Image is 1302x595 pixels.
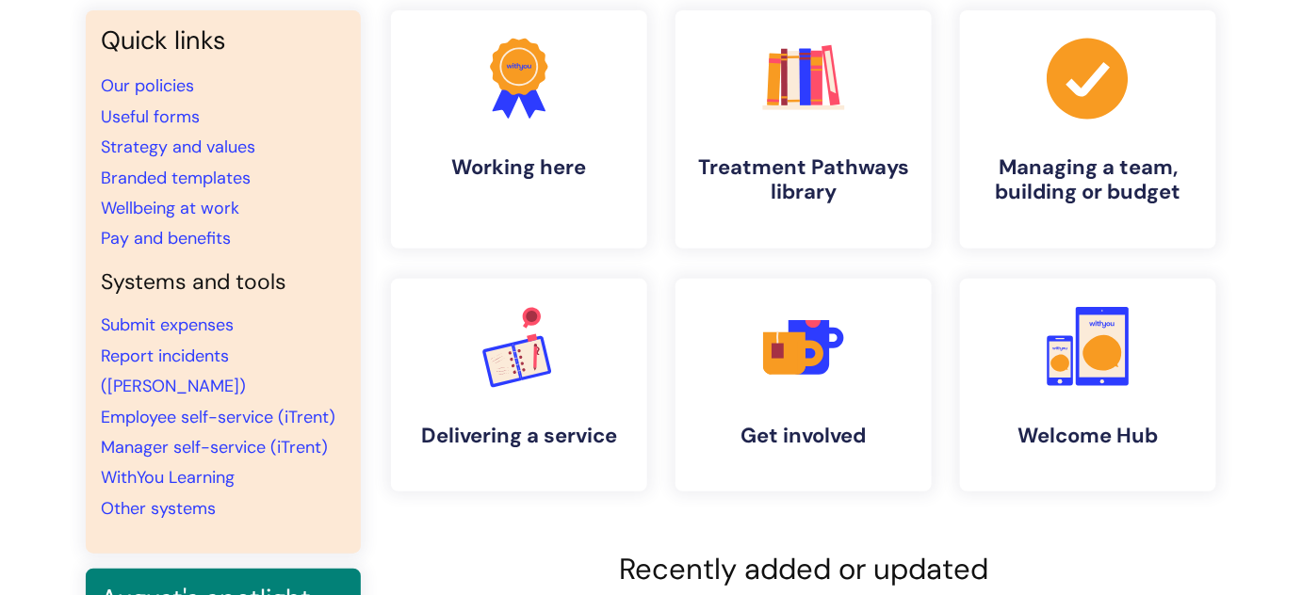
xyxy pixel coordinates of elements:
[101,269,346,296] h4: Systems and tools
[101,406,335,428] a: Employee self-service (iTrent)
[691,424,917,448] h4: Get involved
[960,279,1216,491] a: Welcome Hub
[975,155,1201,205] h4: Managing a team, building or budget
[101,25,346,56] h3: Quick links
[101,314,234,336] a: Submit expenses
[101,466,235,489] a: WithYou Learning
[101,197,239,219] a: Wellbeing at work
[101,436,328,458] a: Manager self-service (iTrent)
[975,424,1201,448] h4: Welcome Hub
[101,74,194,97] a: Our policies
[101,136,255,158] a: Strategy and values
[675,279,932,491] a: Get involved
[101,345,246,397] a: Report incidents ([PERSON_NAME])
[675,10,932,249] a: Treatment Pathways library
[101,227,231,249] a: Pay and benefits
[406,424,632,448] h4: Delivering a service
[391,552,1216,587] h2: Recently added or updated
[391,10,647,249] a: Working here
[101,497,216,520] a: Other systems
[691,155,917,205] h4: Treatment Pathways library
[960,10,1216,249] a: Managing a team, building or budget
[101,167,251,189] a: Branded templates
[406,155,632,180] h4: Working here
[101,105,200,128] a: Useful forms
[391,279,647,491] a: Delivering a service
